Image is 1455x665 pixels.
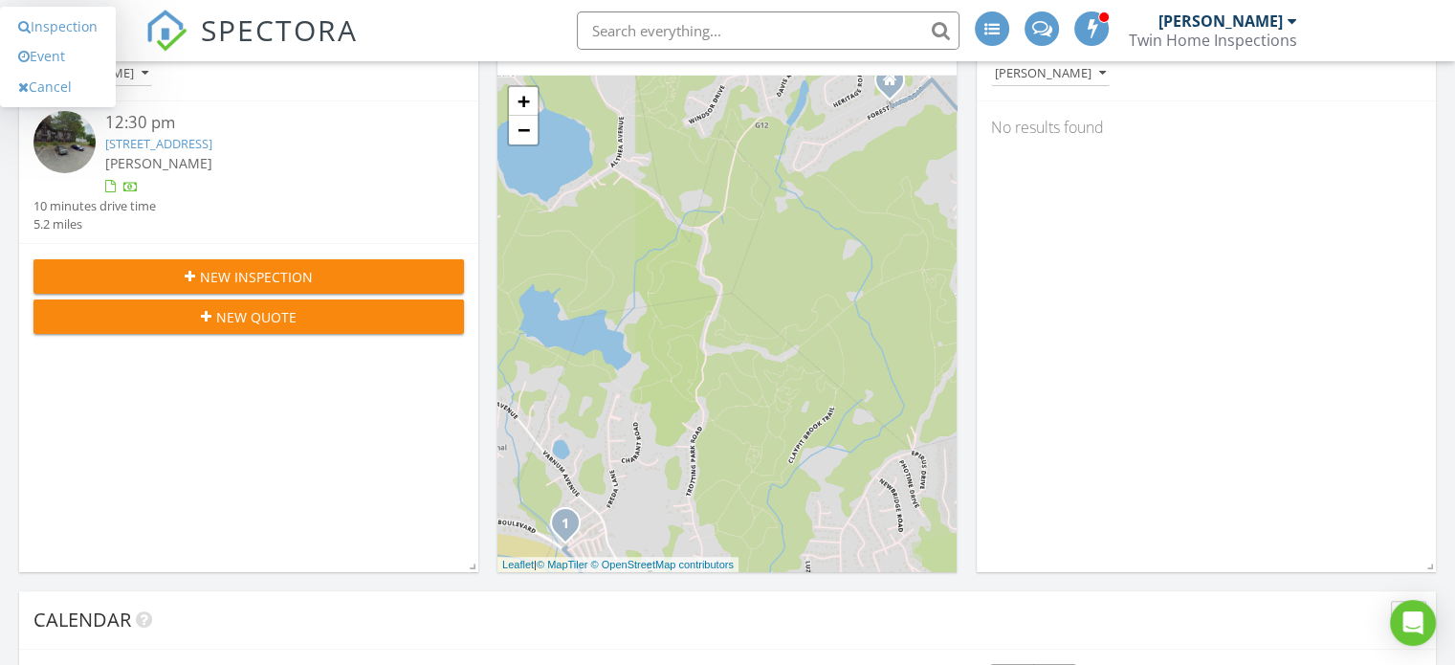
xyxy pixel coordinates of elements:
button: New Quote [33,299,464,334]
a: Cancel [9,72,107,102]
div: 10 minutes drive time [33,197,156,215]
div: No results found [977,101,1436,153]
div: 5.2 miles [33,215,156,233]
div: 1461 Pawtucket Blvd 3-1, Lowell, MA 01854 [565,522,577,534]
div: Twin Home Inspections [1129,31,1297,50]
div: 12:30 pm [105,111,429,135]
span: New Inspection [200,267,313,287]
a: SPECTORA [145,26,358,66]
div: Open Intercom Messenger [1390,600,1436,646]
span: [PERSON_NAME] [105,154,212,172]
span: SPECTORA [201,10,358,50]
span: New Quote [216,307,297,327]
div: | [497,557,739,573]
a: © OpenStreetMap contributors [591,559,734,570]
i: 1 [562,518,569,531]
button: New Inspection [33,259,464,294]
a: [STREET_ADDRESS] [105,135,212,152]
a: Inspection [9,11,107,42]
span: Calendar [33,607,131,632]
a: Zoom in [509,87,538,116]
input: Search everything... [577,11,959,50]
div: 69 Forest Park RD, Dracut MA 01826 [890,79,901,91]
button: [PERSON_NAME] [991,61,1110,87]
div: [PERSON_NAME] [995,67,1106,80]
a: Event [9,41,107,72]
a: 12:30 pm [STREET_ADDRESS] [PERSON_NAME] 10 minutes drive time 5.2 miles [33,111,464,233]
img: streetview [33,111,96,173]
div: [PERSON_NAME] [1158,11,1283,31]
a: Zoom out [509,116,538,144]
a: © MapTiler [537,559,588,570]
img: The Best Home Inspection Software - Spectora [145,10,187,52]
a: Leaflet [502,559,534,570]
